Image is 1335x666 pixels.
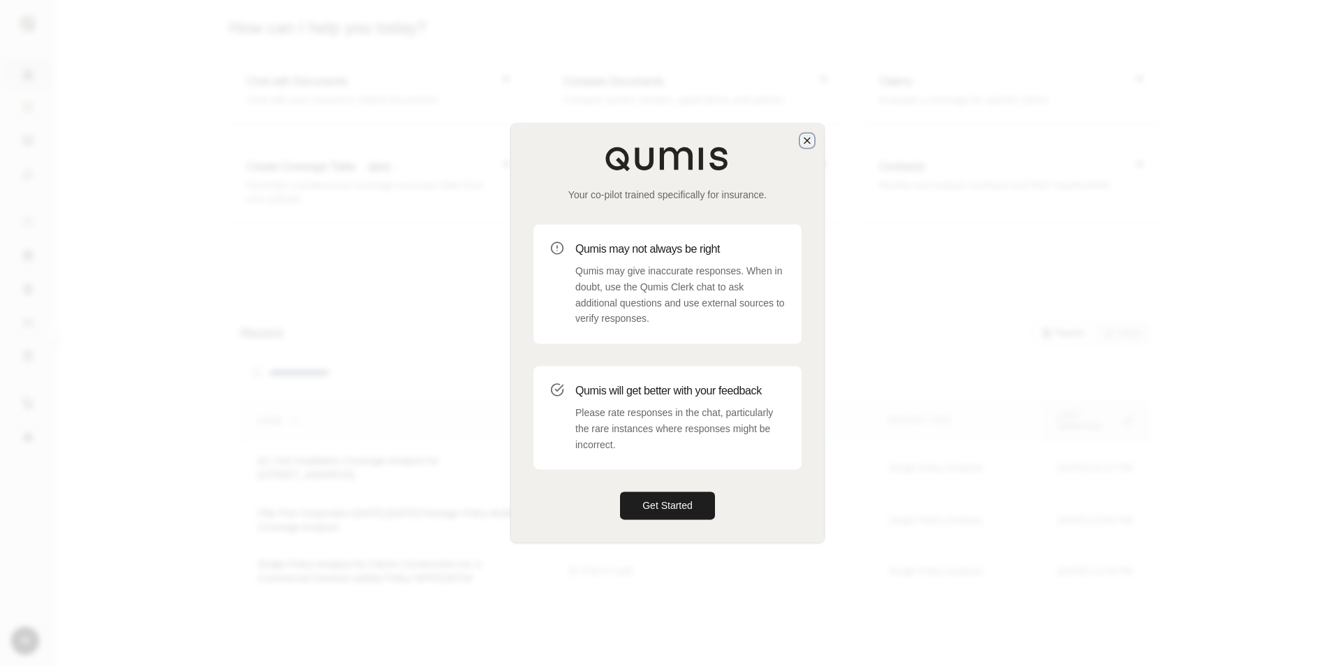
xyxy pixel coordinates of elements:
[533,188,802,202] p: Your co-pilot trained specifically for insurance.
[575,241,785,258] h3: Qumis may not always be right
[620,492,715,520] button: Get Started
[575,263,785,327] p: Qumis may give inaccurate responses. When in doubt, use the Qumis Clerk chat to ask additional qu...
[575,383,785,399] h3: Qumis will get better with your feedback
[605,146,730,171] img: Qumis Logo
[575,405,785,452] p: Please rate responses in the chat, particularly the rare instances where responses might be incor...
